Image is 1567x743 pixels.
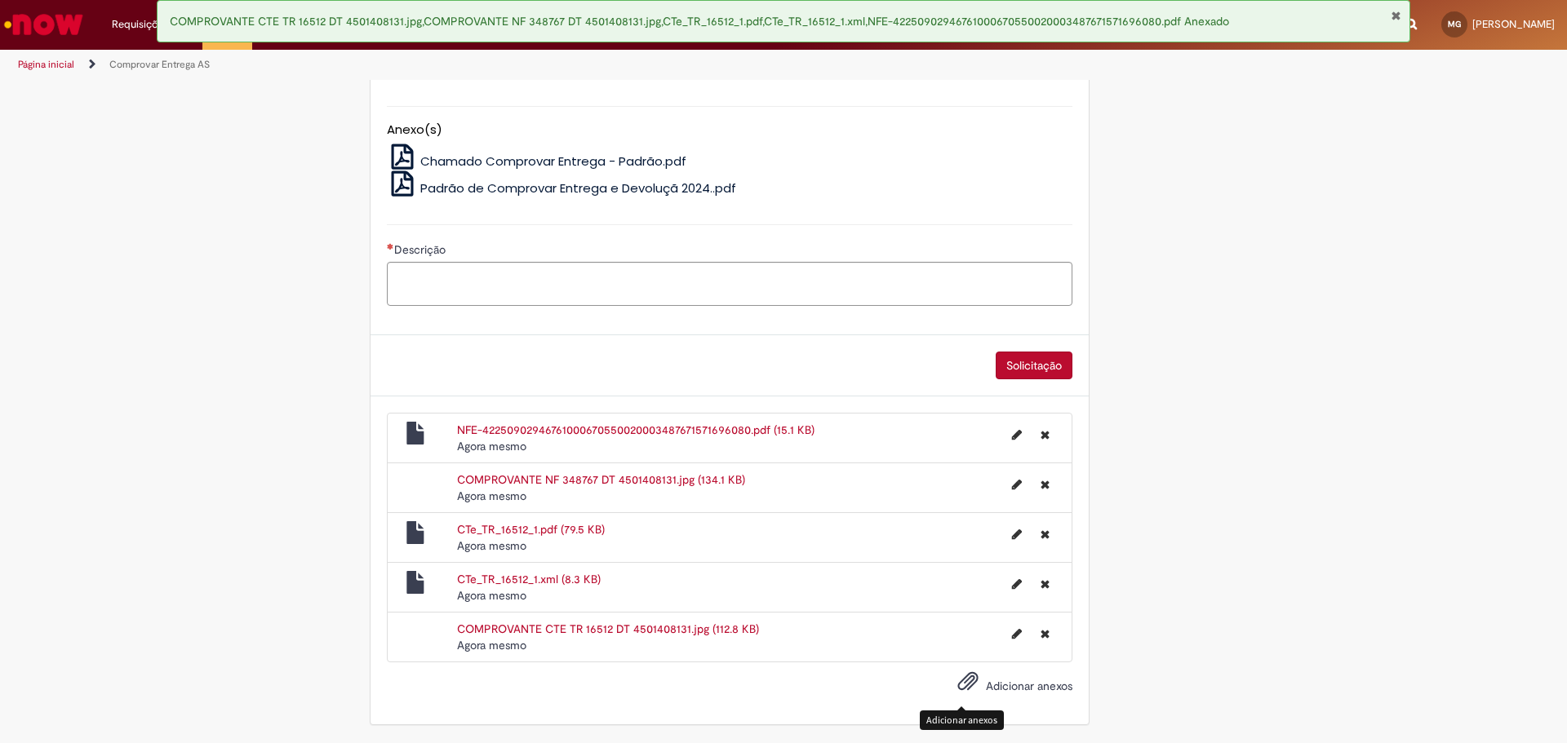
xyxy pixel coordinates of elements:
span: Agora mesmo [457,588,526,603]
button: Excluir CTe_TR_16512_1.pdf [1031,521,1059,547]
a: Padrão de Comprovar Entrega e Devoluçã 2024..pdf [387,179,737,197]
span: Necessários [387,243,394,250]
span: Descrição [394,242,449,257]
button: Excluir NFE-42250902946761000670550020003487671571696080.pdf [1031,422,1059,448]
button: Adicionar anexos [953,666,983,704]
span: Adicionar anexos [986,679,1072,693]
textarea: Descrição [387,262,1072,306]
time: 01/10/2025 10:45:44 [457,588,526,603]
a: Página inicial [18,58,74,71]
a: COMPROVANTE CTE TR 16512 DT 4501408131.jpg (112.8 KB) [457,621,759,636]
a: Comprovar Entrega AS [109,58,210,71]
div: Adicionar anexos [920,710,1004,729]
button: Editar nome de arquivo CTe_TR_16512_1.pdf [1002,521,1032,547]
span: Agora mesmo [457,439,526,453]
time: 01/10/2025 10:45:43 [457,638,526,652]
span: Requisições [112,16,169,33]
time: 01/10/2025 10:45:44 [457,489,526,503]
button: Excluir COMPROVANTE NF 348767 DT 4501408131.jpg [1031,471,1059,498]
img: ServiceNow [2,8,86,41]
button: Excluir COMPROVANTE CTE TR 16512 DT 4501408131.jpg [1031,621,1059,647]
span: Padrão de Comprovar Entrega e Devoluçã 2024..pdf [420,179,736,197]
button: Fechar Notificação [1391,9,1401,22]
time: 01/10/2025 10:45:44 [457,538,526,553]
button: Editar nome de arquivo NFE-42250902946761000670550020003487671571696080.pdf [1002,422,1032,448]
time: 01/10/2025 10:45:45 [457,439,526,453]
span: Agora mesmo [457,489,526,503]
button: Editar nome de arquivo COMPROVANTE CTE TR 16512 DT 4501408131.jpg [1002,621,1032,647]
ul: Trilhas de página [12,50,1032,80]
a: CTe_TR_16512_1.xml (8.3 KB) [457,572,601,586]
a: NFE-42250902946761000670550020003487671571696080.pdf (15.1 KB) [457,422,815,437]
span: Chamado Comprovar Entrega - Padrão.pdf [420,153,686,170]
button: Excluir CTe_TR_16512_1.xml [1031,571,1059,597]
span: [PERSON_NAME] [1472,17,1555,31]
button: Editar nome de arquivo COMPROVANTE NF 348767 DT 4501408131.jpg [1002,471,1032,498]
span: Agora mesmo [457,538,526,553]
span: COMPROVANTE CTE TR 16512 DT 4501408131.jpg,COMPROVANTE NF 348767 DT 4501408131.jpg,CTe_TR_16512_1... [170,14,1229,29]
button: Solicitação [996,352,1072,379]
button: Editar nome de arquivo CTe_TR_16512_1.xml [1002,571,1032,597]
a: CTe_TR_16512_1.pdf (79.5 KB) [457,522,605,537]
span: MG [1448,19,1461,29]
a: Chamado Comprovar Entrega - Padrão.pdf [387,153,687,170]
span: Agora mesmo [457,638,526,652]
a: COMPROVANTE NF 348767 DT 4501408131.jpg (134.1 KB) [457,472,745,487]
h5: Anexo(s) [387,123,1072,137]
